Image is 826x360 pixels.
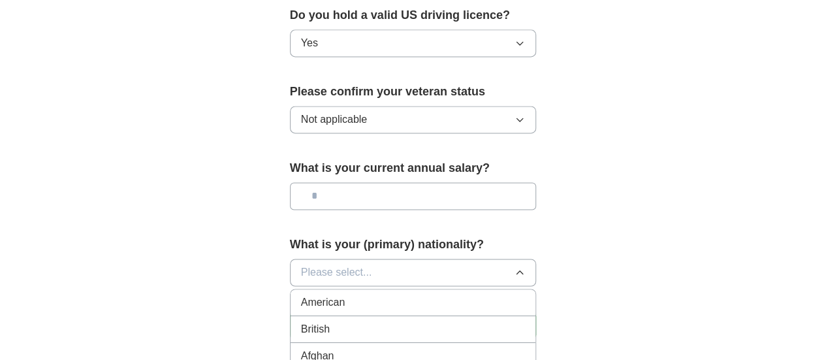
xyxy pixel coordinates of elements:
[290,29,537,57] button: Yes
[301,35,318,51] span: Yes
[301,295,345,310] span: American
[301,112,367,127] span: Not applicable
[301,321,330,337] span: British
[301,265,372,280] span: Please select...
[290,236,537,254] label: What is your (primary) nationality?
[290,7,537,24] label: Do you hold a valid US driving licence?
[290,159,537,177] label: What is your current annual salary?
[290,106,537,133] button: Not applicable
[290,259,537,286] button: Please select...
[290,83,537,101] label: Please confirm your veteran status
